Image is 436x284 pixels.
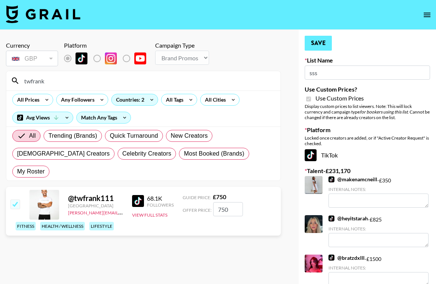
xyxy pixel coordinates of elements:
div: Currency is locked to GBP [6,49,58,68]
a: @makenamcneill [328,176,377,183]
label: Use Custom Prices? [305,86,430,93]
img: TikTok [328,176,334,182]
button: Save [305,36,332,51]
label: List Name [305,57,430,64]
span: Most Booked (Brands) [184,149,244,158]
label: Platform [305,126,430,134]
input: Search by User Name [20,75,276,87]
div: - £ 350 [328,176,429,208]
a: [PERSON_NAME][EMAIL_ADDRESS][PERSON_NAME][DOMAIN_NAME] [68,208,214,216]
div: Followers [147,202,174,208]
img: Grail Talent [6,5,80,23]
div: Any Followers [57,94,96,105]
span: My Roster [17,167,45,176]
div: Currency [6,42,58,49]
label: Talent - £ 231,170 [305,167,430,175]
div: Internal Notes: [328,226,429,232]
span: [DEMOGRAPHIC_DATA] Creators [17,149,110,158]
div: Internal Notes: [328,186,429,192]
img: TikTok [76,52,87,64]
img: TikTok [328,255,334,261]
span: All [29,131,36,140]
img: TikTok [132,195,144,207]
div: @ twfrank111 [68,194,123,203]
img: Instagram [105,52,117,64]
div: [GEOGRAPHIC_DATA] [68,203,123,208]
div: - £ 825 [328,215,429,247]
div: Avg Views [13,112,73,123]
div: All Tags [161,94,185,105]
div: Locked once creators are added, or if "Active Creator Request" is checked. [305,135,430,146]
div: Platform [64,42,152,49]
span: Offer Price: [183,207,212,213]
span: New Creators [171,131,208,140]
img: TikTok [305,149,317,161]
div: health / wellness [40,222,85,230]
span: Celebrity Creators [122,149,171,158]
div: All Prices [13,94,41,105]
strong: £ 750 [213,193,226,200]
span: Quick Turnaround [110,131,158,140]
div: 68.1K [147,195,174,202]
a: @heyitstarah [328,215,368,222]
button: open drawer [420,7,435,22]
div: fitness [16,222,36,230]
div: Campaign Type [155,42,209,49]
button: View Full Stats [132,212,167,218]
div: GBP [7,52,57,65]
em: for bookers using this list [360,109,408,115]
span: Guide Price: [183,195,211,200]
input: 750 [213,202,243,216]
div: List locked to TikTok. [64,51,152,66]
div: TikTok [305,149,430,161]
div: Match Any Tags [77,112,131,123]
img: TikTok [328,216,334,221]
span: Use Custom Prices [315,95,364,102]
span: Trending (Brands) [48,131,97,140]
div: Countries: 2 [112,94,158,105]
a: @bratzdxlll [328,255,365,261]
div: Internal Notes: [328,265,429,271]
div: All Cities [201,94,227,105]
img: YouTube [134,52,146,64]
div: Display custom prices to list viewers. Note: This will lock currency and campaign type . Cannot b... [305,103,430,120]
div: lifestyle [89,222,114,230]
